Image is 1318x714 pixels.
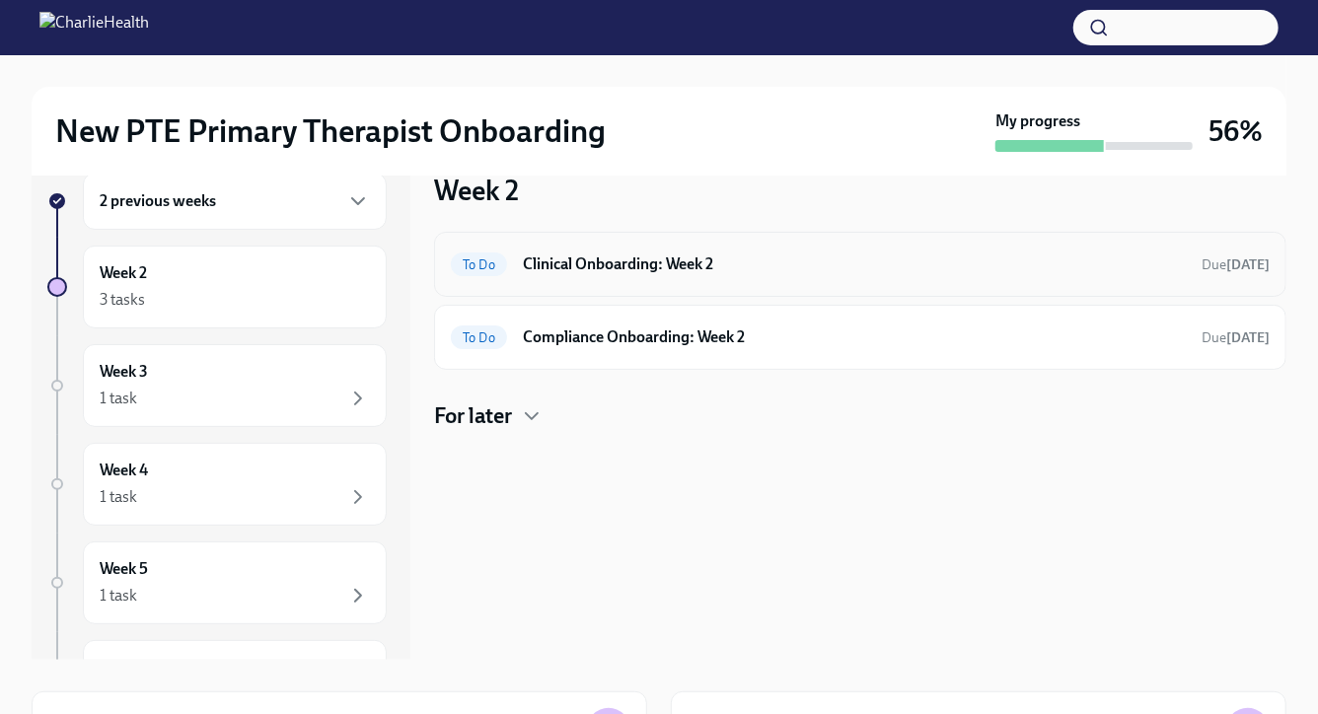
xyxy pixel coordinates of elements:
[100,262,147,284] h6: Week 2
[100,460,148,481] h6: Week 4
[434,401,512,431] h4: For later
[47,443,387,526] a: Week 41 task
[83,173,387,230] div: 2 previous weeks
[100,190,216,212] h6: 2 previous weeks
[523,326,1186,348] h6: Compliance Onboarding: Week 2
[434,173,519,208] h3: Week 2
[1208,113,1263,149] h3: 56%
[451,330,507,345] span: To Do
[55,111,606,151] h2: New PTE Primary Therapist Onboarding
[451,321,1270,353] a: To DoCompliance Onboarding: Week 2Due[DATE]
[100,361,148,383] h6: Week 3
[1202,256,1270,273] span: Due
[1202,329,1270,346] span: Due
[100,585,137,607] div: 1 task
[100,657,148,678] h6: Week 6
[451,257,507,272] span: To Do
[451,249,1270,280] a: To DoClinical Onboarding: Week 2Due[DATE]
[100,388,137,409] div: 1 task
[1226,329,1270,346] strong: [DATE]
[1202,255,1270,274] span: October 18th, 2025 10:00
[100,289,145,311] div: 3 tasks
[100,486,137,508] div: 1 task
[47,541,387,624] a: Week 51 task
[100,558,148,580] h6: Week 5
[1226,256,1270,273] strong: [DATE]
[1202,328,1270,347] span: October 18th, 2025 10:00
[434,401,1286,431] div: For later
[47,246,387,328] a: Week 23 tasks
[47,344,387,427] a: Week 31 task
[523,253,1186,275] h6: Clinical Onboarding: Week 2
[995,110,1080,132] strong: My progress
[39,12,149,43] img: CharlieHealth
